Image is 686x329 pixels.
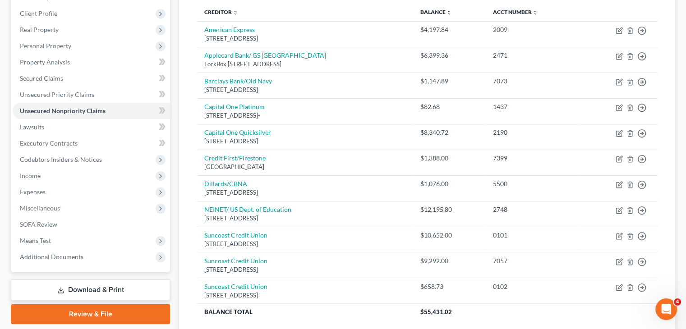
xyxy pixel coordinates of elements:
[204,180,247,187] a: Dillards/CBNA
[446,10,451,15] i: unfold_more
[204,77,272,85] a: Barclays Bank/Old Navy
[20,74,63,82] span: Secured Claims
[204,240,405,248] div: [STREET_ADDRESS]
[493,128,573,137] div: 2190
[20,107,106,114] span: Unsecured Nonpriority Claims
[204,103,265,110] a: Capital One Platinum
[13,135,170,151] a: Executory Contracts
[204,163,405,171] div: [GEOGRAPHIC_DATA]
[493,77,573,86] div: 7073
[20,253,83,260] span: Additional Documents
[20,220,57,228] span: SOFA Review
[420,205,479,214] div: $12,195.80
[233,10,238,15] i: unfold_more
[493,256,573,265] div: 7057
[533,10,538,15] i: unfold_more
[493,231,573,240] div: 0101
[13,119,170,135] a: Lawsuits
[20,204,60,212] span: Miscellaneous
[493,179,573,188] div: 5500
[204,51,326,59] a: Applecard Bank/ GS [GEOGRAPHIC_DATA]
[11,279,170,301] a: Download & Print
[204,291,405,300] div: [STREET_ADDRESS]
[204,206,291,213] a: NEINET/ US Dept. of Education
[204,34,405,43] div: [STREET_ADDRESS]
[204,214,405,223] div: [STREET_ADDRESS]
[20,91,94,98] span: Unsecured Priority Claims
[204,137,405,146] div: [STREET_ADDRESS]
[420,231,479,240] div: $10,652.00
[674,298,681,306] span: 4
[20,188,46,196] span: Expenses
[20,123,44,131] span: Lawsuits
[420,128,479,137] div: $8,340.72
[655,298,677,320] iframe: Intercom live chat
[20,9,57,17] span: Client Profile
[493,51,573,60] div: 2471
[20,139,78,147] span: Executory Contracts
[13,54,170,70] a: Property Analysis
[493,282,573,291] div: 0102
[20,172,41,179] span: Income
[420,102,479,111] div: $82.68
[204,86,405,94] div: [STREET_ADDRESS]
[204,154,266,162] a: Credit First/Firestone
[420,25,479,34] div: $4,197.84
[420,179,479,188] div: $1,076.00
[204,283,267,290] a: Suncoast Credit Union
[204,60,405,69] div: LockBox [STREET_ADDRESS]
[420,51,479,60] div: $6,399.36
[420,77,479,86] div: $1,147.89
[204,111,405,120] div: [STREET_ADDRESS]-
[204,257,267,265] a: Suncoast Credit Union
[20,237,51,244] span: Means Test
[20,42,71,50] span: Personal Property
[13,216,170,233] a: SOFA Review
[420,256,479,265] div: $9,292.00
[11,304,170,324] a: Review & File
[13,87,170,103] a: Unsecured Priority Claims
[420,308,451,315] span: $55,431.02
[204,128,271,136] a: Capital One Quicksilver
[204,9,238,15] a: Creditor unfold_more
[493,102,573,111] div: 1437
[20,155,102,163] span: Codebtors Insiders & Notices
[20,58,70,66] span: Property Analysis
[493,9,538,15] a: Acct Number unfold_more
[204,265,405,274] div: [STREET_ADDRESS]
[13,70,170,87] a: Secured Claims
[204,231,267,239] a: Suncoast Credit Union
[420,282,479,291] div: $658.73
[204,188,405,197] div: [STREET_ADDRESS]
[493,205,573,214] div: 2748
[420,9,451,15] a: Balance unfold_more
[493,154,573,163] div: 7399
[493,25,573,34] div: 2009
[197,304,413,320] th: Balance Total
[420,154,479,163] div: $1,388.00
[204,26,255,33] a: American Express
[20,26,59,33] span: Real Property
[13,103,170,119] a: Unsecured Nonpriority Claims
